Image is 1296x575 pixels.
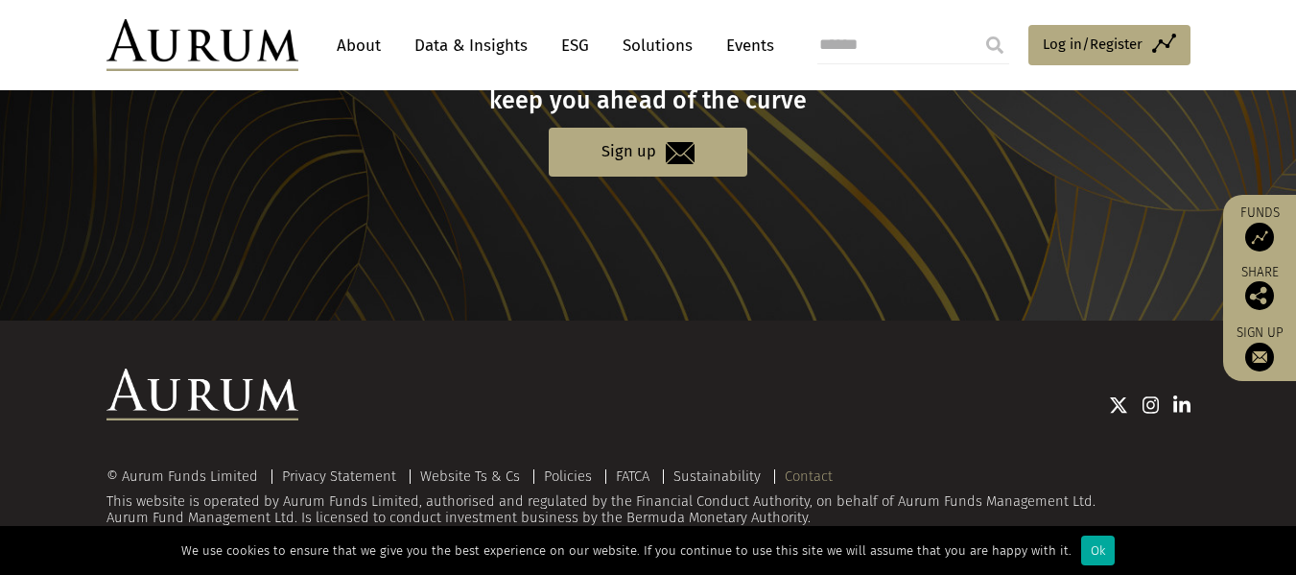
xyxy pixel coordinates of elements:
img: Aurum [106,19,298,71]
img: Twitter icon [1109,395,1128,415]
div: Share [1233,266,1286,310]
span: Log in/Register [1043,33,1143,56]
a: Sign up [1233,324,1286,371]
a: Log in/Register [1028,25,1190,65]
a: Events [717,28,774,63]
a: Solutions [613,28,702,63]
a: Privacy Statement [282,467,396,485]
a: Policies [544,467,592,485]
a: About [327,28,390,63]
a: Sign up [549,128,747,177]
img: Linkedin icon [1173,395,1190,415]
a: Website Ts & Cs [420,467,520,485]
img: Share this post [1245,281,1274,310]
div: This website is operated by Aurum Funds Limited, authorised and regulated by the Financial Conduc... [106,468,1190,527]
a: Funds [1233,204,1286,252]
img: Aurum Logo [106,369,298,420]
a: Sustainability [673,467,761,485]
div: © Aurum Funds Limited [106,469,268,484]
img: Access Funds [1245,223,1274,252]
a: Data & Insights [405,28,537,63]
a: ESG [552,28,599,63]
a: FATCA [616,467,649,485]
input: Submit [976,26,1014,64]
a: Contact [785,467,833,485]
div: Ok [1081,536,1115,565]
img: Instagram icon [1143,395,1160,415]
img: Sign up to our newsletter [1245,343,1274,371]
